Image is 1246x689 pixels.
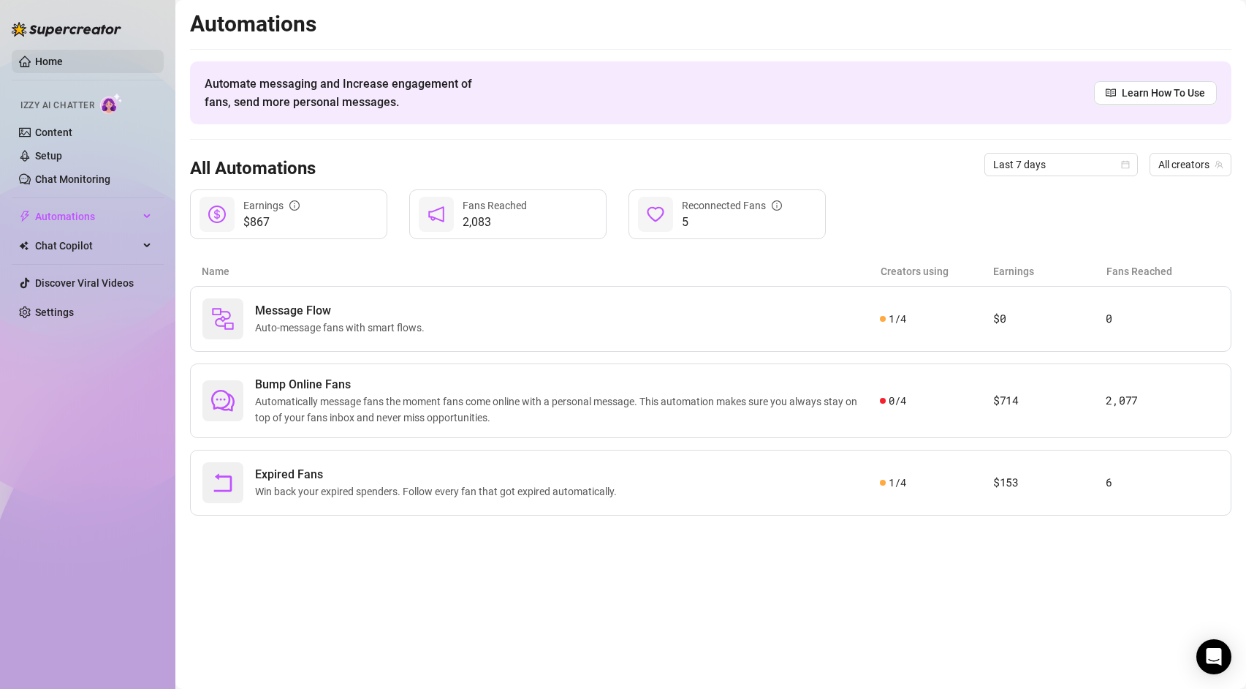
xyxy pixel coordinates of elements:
span: Chat Copilot [35,234,139,257]
span: Message Flow [255,302,430,320]
span: Automate messaging and Increase engagement of fans, send more personal messages. [205,75,486,111]
span: info-circle [289,200,300,211]
span: Fans Reached [463,200,527,211]
span: 2,083 [463,214,527,231]
span: Expired Fans [255,466,623,483]
span: calendar [1121,160,1130,169]
span: All creators [1158,154,1223,176]
span: $867 [243,214,300,231]
a: Learn How To Use [1094,81,1217,105]
a: Content [35,127,72,138]
a: Chat Monitoring [35,173,110,185]
article: 2,077 [1106,392,1219,410]
div: Reconnected Fans [682,197,782,214]
h2: Automations [190,10,1231,38]
span: Win back your expired spenders. Follow every fan that got expired automatically. [255,483,623,500]
span: rollback [211,471,235,494]
span: Automations [35,205,139,228]
a: Discover Viral Videos [35,277,134,289]
span: comment [211,389,235,413]
span: Bump Online Fans [255,376,880,394]
span: info-circle [772,200,782,211]
span: notification [428,206,445,223]
span: team [1215,160,1223,169]
span: 1 / 4 [889,311,905,327]
article: Creators using [881,263,994,279]
article: Name [202,263,881,279]
article: $714 [993,392,1106,410]
img: logo-BBDzfeDw.svg [12,22,121,37]
span: Izzy AI Chatter [20,99,94,113]
article: $153 [993,474,1106,492]
article: 0 [1106,310,1219,328]
img: svg%3e [211,307,235,331]
a: Setup [35,150,62,162]
span: Last 7 days [993,154,1129,176]
img: Chat Copilot [19,241,29,251]
span: read [1106,88,1116,98]
img: AI Chatter [100,93,123,114]
span: heart [647,206,664,223]
span: thunderbolt [19,211,31,222]
h3: All Automations [190,157,316,181]
a: Settings [35,306,74,318]
div: Earnings [243,197,300,214]
span: Automatically message fans the moment fans come online with a personal message. This automation m... [255,394,880,426]
span: 0 / 4 [889,393,905,409]
div: Open Intercom Messenger [1196,639,1231,674]
span: Auto-message fans with smart flows. [255,320,430,336]
article: Earnings [993,263,1106,279]
article: Fans Reached [1106,263,1220,279]
article: 6 [1106,474,1219,492]
a: Home [35,56,63,67]
span: dollar [208,206,226,223]
article: $0 [993,310,1106,328]
span: 1 / 4 [889,475,905,491]
span: Learn How To Use [1122,85,1205,101]
span: 5 [682,214,782,231]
